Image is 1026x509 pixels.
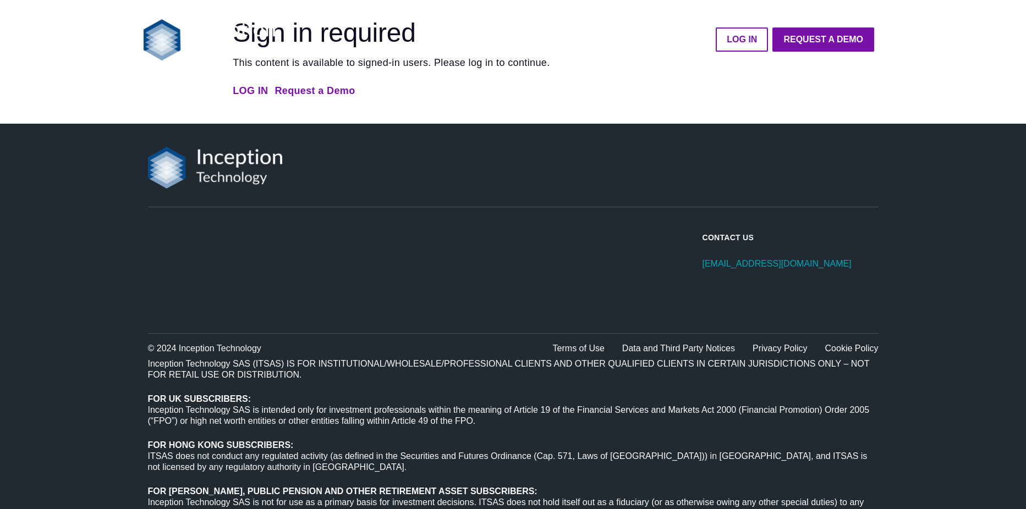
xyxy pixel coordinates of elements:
div: © 2024 Inception Technology [148,343,324,354]
a: [EMAIL_ADDRESS][DOMAIN_NAME] [703,259,852,268]
a: Cookie Policy [825,344,879,353]
strong: Request a Demo [783,35,863,44]
a: Data and Third Party Notices [622,344,735,353]
a: Request a Demo [275,85,355,97]
strong: FOR UK SUBSCRIBERS: [148,394,251,403]
p: Inception Technology SAS (ITSAS) IS FOR INSTITUTIONAL/WHOLESALE/PROFESSIONAL CLIENTS AND OTHER QU... [148,358,879,380]
a: LOG IN [716,27,768,52]
strong: LOG IN [727,35,757,44]
a: Privacy Policy [753,344,808,353]
strong: Request a Demo [275,85,355,96]
strong: LOG IN [233,85,268,96]
a: Terms of Use [553,344,605,353]
strong: FOR HONG KONG SUBSCRIBERS: [148,440,294,450]
img: Logo [148,147,283,189]
p: ITSAS does not conduct any regulated activity (as defined in the Securities and Futures Ordinance... [148,451,879,473]
a: Request a Demo [772,27,874,52]
a: LOG IN [233,85,268,97]
p: Inception Technology SAS is intended only for investment professionals within the meaning of Arti... [148,405,879,427]
h5: Contact Us [703,233,879,243]
strong: FOR [PERSON_NAME], PUBLIC PENSION AND OTHER RETIREMENT ASSET SUBSCRIBERS: [148,486,537,496]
